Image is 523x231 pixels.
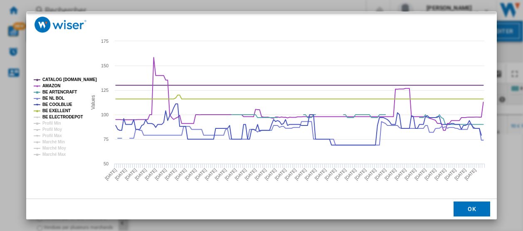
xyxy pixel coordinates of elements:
[444,167,457,181] tspan: [DATE]
[394,167,407,181] tspan: [DATE]
[154,167,168,181] tspan: [DATE]
[274,167,287,181] tspan: [DATE]
[35,17,86,33] img: logo_wiser_300x94.png
[244,167,257,181] tspan: [DATE]
[353,167,367,181] tspan: [DATE]
[26,12,497,219] md-dialog: Product popup
[42,146,66,150] tspan: Marché Moy
[234,167,247,181] tspan: [DATE]
[42,108,71,113] tspan: BE EXELLENT
[454,202,490,217] button: OK
[104,167,118,181] tspan: [DATE]
[454,167,467,181] tspan: [DATE]
[424,167,437,181] tspan: [DATE]
[42,96,64,101] tspan: BE NL BOL
[164,167,178,181] tspan: [DATE]
[42,102,72,107] tspan: BE COOLBLUE
[363,167,377,181] tspan: [DATE]
[144,167,158,181] tspan: [DATE]
[184,167,197,181] tspan: [DATE]
[42,140,65,144] tspan: Marché Min
[42,133,62,138] tspan: Profil Max
[414,167,427,181] tspan: [DATE]
[134,167,148,181] tspan: [DATE]
[101,63,109,68] tspan: 150
[90,95,96,110] tspan: Values
[42,115,83,119] tspan: BE ELECTRODEPOT
[42,127,62,132] tspan: Profil Moy
[404,167,417,181] tspan: [DATE]
[373,167,387,181] tspan: [DATE]
[434,167,447,181] tspan: [DATE]
[294,167,307,181] tspan: [DATE]
[323,167,337,181] tspan: [DATE]
[384,167,397,181] tspan: [DATE]
[214,167,227,181] tspan: [DATE]
[42,121,61,125] tspan: Profil Min
[42,90,77,94] tspan: BE ARTENCRAFT
[303,167,317,181] tspan: [DATE]
[464,167,477,181] tspan: [DATE]
[124,167,138,181] tspan: [DATE]
[104,161,109,166] tspan: 50
[101,112,109,117] tspan: 100
[42,152,66,157] tspan: Marché Max
[194,167,207,181] tspan: [DATE]
[264,167,277,181] tspan: [DATE]
[42,84,60,88] tspan: AMAZON
[254,167,267,181] tspan: [DATE]
[343,167,357,181] tspan: [DATE]
[114,167,128,181] tspan: [DATE]
[101,88,109,93] tspan: 125
[101,39,109,44] tspan: 175
[174,167,187,181] tspan: [DATE]
[313,167,327,181] tspan: [DATE]
[204,167,217,181] tspan: [DATE]
[333,167,347,181] tspan: [DATE]
[284,167,297,181] tspan: [DATE]
[104,137,109,142] tspan: 75
[224,167,237,181] tspan: [DATE]
[42,77,97,82] tspan: CATALOG [DOMAIN_NAME]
